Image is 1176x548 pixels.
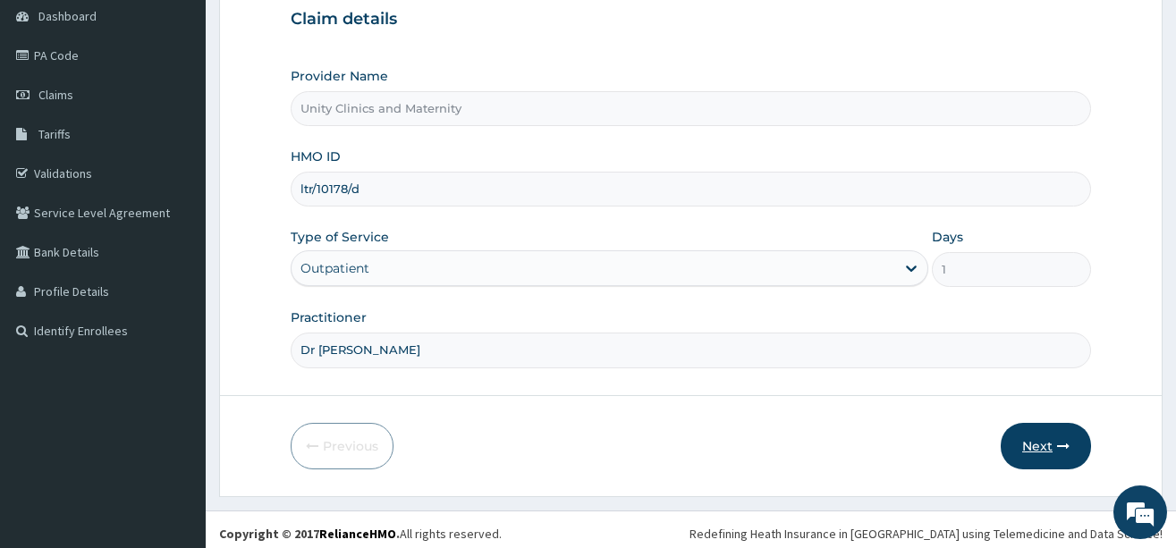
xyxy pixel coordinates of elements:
label: Provider Name [291,67,388,85]
label: Practitioner [291,308,367,326]
h3: Claim details [291,10,1091,30]
div: Minimize live chat window [293,9,336,52]
a: RelianceHMO [319,526,396,542]
button: Next [1001,423,1091,469]
span: Dashboard [38,8,97,24]
label: Type of Service [291,228,389,246]
input: Enter HMO ID [291,172,1091,207]
img: d_794563401_company_1708531726252_794563401 [33,89,72,134]
div: Outpatient [300,259,369,277]
span: We're online! [104,162,247,342]
textarea: Type your message and hit 'Enter' [9,361,341,424]
strong: Copyright © 2017 . [219,526,400,542]
span: Tariffs [38,126,71,142]
span: Claims [38,87,73,103]
label: HMO ID [291,148,341,165]
div: Chat with us now [93,100,300,123]
button: Previous [291,423,393,469]
input: Enter Name [291,333,1091,367]
label: Days [932,228,963,246]
div: Redefining Heath Insurance in [GEOGRAPHIC_DATA] using Telemedicine and Data Science! [690,525,1163,543]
